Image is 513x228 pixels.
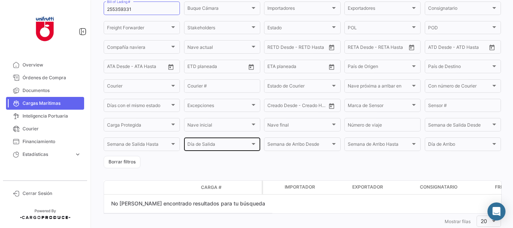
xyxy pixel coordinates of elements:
[286,65,314,70] input: Hasta
[481,218,487,224] span: 20
[263,181,282,194] datatable-header-cell: Carga Protegida
[428,124,491,129] span: Semana de Salida Desde
[428,45,452,51] input: ATD Desde
[348,65,410,70] span: País de Origen
[187,26,250,32] span: Stakeholders
[282,181,349,194] datatable-header-cell: Importador
[267,104,293,109] input: Creado Desde
[326,100,337,112] button: Open calendar
[349,181,417,194] datatable-header-cell: Exportador
[138,184,198,190] datatable-header-cell: Estado de Envio
[428,143,491,148] span: Día de Arribo
[267,65,281,70] input: Desde
[107,124,170,129] span: Carga Protegida
[107,26,170,32] span: Freight Forwarder
[348,104,410,109] span: Marca de Sensor
[23,62,81,68] span: Overview
[267,85,330,90] span: Estado de Courier
[187,45,250,51] span: Nave actual
[26,9,64,47] img: 6ae399ea-e399-42fc-a4aa-7bf23cf385c8.jpg
[420,184,457,190] span: Consignatario
[23,74,81,81] span: Órdenes de Compra
[487,202,505,220] div: Abrir Intercom Messenger
[6,135,84,148] a: Financiamiento
[326,61,337,72] button: Open calendar
[187,65,201,70] input: Desde
[326,42,337,53] button: Open calendar
[23,138,81,145] span: Financiamiento
[107,45,170,51] span: Compañía naviera
[107,143,170,148] span: Semana de Salida Hasta
[23,87,81,94] span: Documentos
[187,7,250,12] span: Buque Cámara
[428,26,491,32] span: POD
[23,113,81,119] span: Inteligencia Portuaria
[6,110,84,122] a: Inteligencia Portuaria
[348,143,410,148] span: Semana de Arribo Hasta
[406,42,417,53] button: Open calendar
[285,184,315,190] span: Importador
[187,104,250,109] span: Excepciones
[367,45,394,51] input: Hasta
[187,143,250,148] span: Día de Salida
[428,85,491,90] span: Con número de Courier
[135,65,163,70] input: ATA Hasta
[267,7,330,12] span: Importadores
[267,45,281,51] input: Desde
[486,42,498,53] button: Open calendar
[348,7,410,12] span: Exportadores
[6,97,84,110] a: Cargas Marítimas
[298,104,326,109] input: Creado Hasta
[201,184,222,191] span: Carga #
[104,156,140,168] button: Borrar filtros
[286,45,314,51] input: Hasta
[428,65,491,70] span: País de Destino
[246,61,257,72] button: Open calendar
[23,125,81,132] span: Courier
[119,184,138,190] datatable-header-cell: Modo de Transporte
[267,143,330,148] span: Semana de Arribo Desde
[6,71,84,84] a: Órdenes de Compra
[445,219,471,224] span: Mostrar filas
[348,26,410,32] span: POL
[457,45,485,51] input: ATD Hasta
[6,84,84,97] a: Documentos
[23,190,81,197] span: Cerrar Sesión
[417,181,492,194] datatable-header-cell: Consignatario
[267,124,330,129] span: Nave final
[6,122,84,135] a: Courier
[243,184,262,190] datatable-header-cell: Póliza
[206,65,234,70] input: Hasta
[165,61,177,72] button: Open calendar
[428,7,491,12] span: Consignatario
[198,181,243,194] datatable-header-cell: Carga #
[74,151,81,158] span: expand_more
[348,85,410,90] span: Nave próxima a arribar en
[23,151,71,158] span: Estadísticas
[352,184,383,190] span: Exportador
[107,104,170,109] span: Días con el mismo estado
[104,195,272,213] div: No [PERSON_NAME] encontrado resultados para tu búsqueda
[267,26,330,32] span: Estado
[107,85,170,90] span: Courier
[6,59,84,71] a: Overview
[348,45,361,51] input: Desde
[187,124,250,129] span: Nave inicial
[23,100,81,107] span: Cargas Marítimas
[107,65,130,70] input: ATA Desde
